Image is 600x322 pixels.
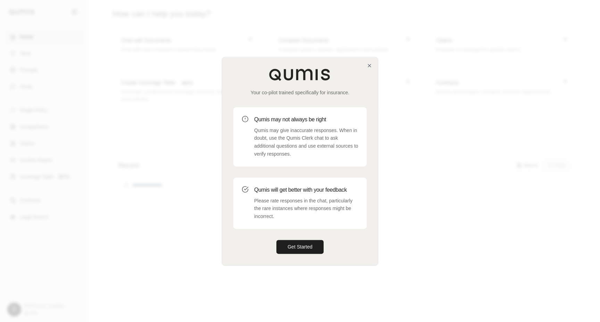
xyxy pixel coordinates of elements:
p: Please rate responses in the chat, particularly the rare instances where responses might be incor... [254,197,358,220]
h3: Qumis may not always be right [254,115,358,124]
button: Get Started [276,240,324,254]
p: Your co-pilot trained specifically for insurance. [233,89,367,96]
h3: Qumis will get better with your feedback [254,186,358,194]
p: Qumis may give inaccurate responses. When in doubt, use the Qumis Clerk chat to ask additional qu... [254,127,358,158]
img: Qumis Logo [269,68,331,81]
